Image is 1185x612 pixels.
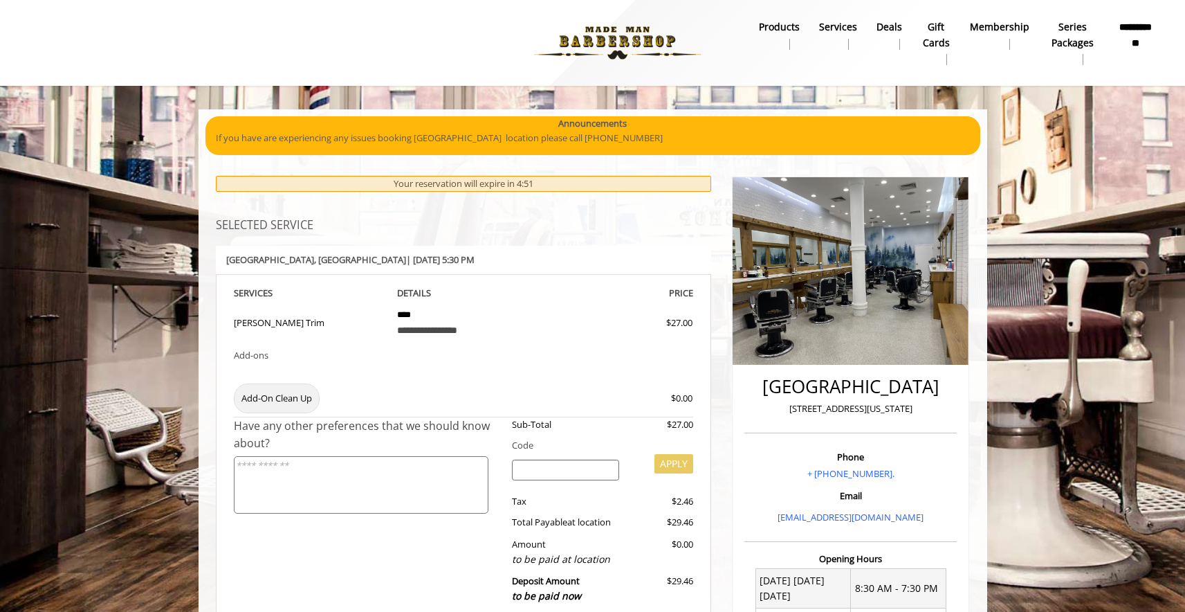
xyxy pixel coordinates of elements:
button: APPLY [654,454,693,474]
div: $0.00 [616,391,692,406]
b: Announcements [558,116,627,131]
div: $0.00 [630,537,693,567]
b: gift cards [921,19,950,51]
b: products [759,19,800,35]
h3: Email [748,491,953,501]
b: Deposit Amount [512,575,581,602]
div: Your reservation will expire in 4:51 [216,176,712,192]
b: Membership [970,19,1029,35]
td: Add-ons [234,341,387,377]
th: PRICE [540,285,694,301]
span: to be paid now [512,589,581,602]
a: Series packagesSeries packages [1039,17,1107,69]
div: $27.00 [616,316,692,330]
h3: SELECTED SERVICE [216,219,712,232]
h3: Phone [748,452,953,462]
div: to be paid at location [512,552,619,567]
th: SERVICE [234,285,387,301]
a: Productsproducts [749,17,809,53]
td: 8:30 AM - 7:30 PM [851,569,946,609]
b: [GEOGRAPHIC_DATA] | [DATE] 5:30 PM [226,253,475,266]
div: Amount [502,537,630,567]
th: DETAILS [387,285,540,301]
div: Total Payable [502,515,630,530]
a: DealsDeals [867,17,912,53]
h3: Opening Hours [744,554,957,564]
span: at location [567,516,611,528]
div: $29.46 [630,515,693,530]
a: [EMAIL_ADDRESS][DOMAIN_NAME] [778,511,924,523]
a: Gift cardsgift cards [912,17,960,69]
div: $29.46 [630,574,693,604]
span: , [GEOGRAPHIC_DATA] [314,253,406,266]
b: Deals [876,19,902,35]
p: [STREET_ADDRESS][US_STATE] [748,402,953,416]
td: [DATE] [DATE] [DATE] [755,569,851,609]
img: Made Man Barbershop logo [522,5,713,81]
a: + [PHONE_NUMBER]. [807,467,894,480]
div: Tax [502,494,630,509]
span: Add-On Clean Up [234,384,320,413]
div: $27.00 [630,417,693,432]
b: Series packages [1049,19,1097,51]
span: S [268,287,273,299]
div: Code [502,438,693,453]
a: ServicesServices [809,17,867,53]
b: Services [819,19,857,35]
a: MembershipMembership [960,17,1039,53]
p: If you have are experiencing any issues booking [GEOGRAPHIC_DATA] location please call [PHONE_NUM... [216,131,970,145]
h2: [GEOGRAPHIC_DATA] [748,377,953,397]
div: $2.46 [630,494,693,509]
div: Sub-Total [502,417,630,432]
div: Have any other preferences that we should know about? [234,417,502,453]
td: [PERSON_NAME] Trim [234,301,387,341]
